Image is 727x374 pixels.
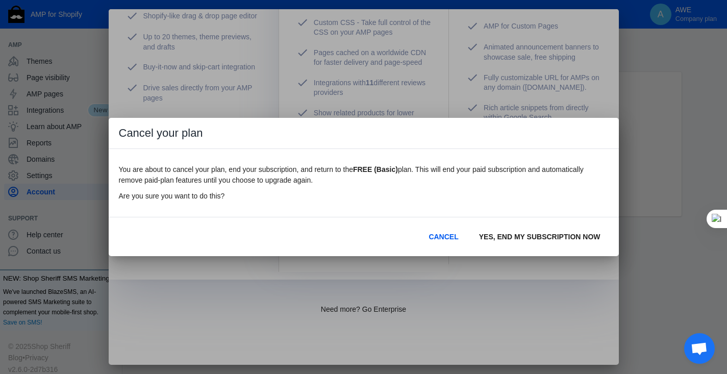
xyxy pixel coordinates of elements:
[471,228,609,246] button: YES, END MY SUBSCRIPTION NOW
[684,333,715,364] div: Open chat
[420,228,466,246] button: CANCEL
[479,233,600,241] span: YES, END MY SUBSCRIPTION NOW
[353,165,398,173] b: FREE (Basic)
[429,233,458,241] span: CANCEL
[109,118,619,149] h1: Cancel your plan
[119,164,609,186] p: You are about to cancel your plan, end your subscription, and return to the plan. This will end y...
[119,191,609,202] p: Are you sure you want to do this?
